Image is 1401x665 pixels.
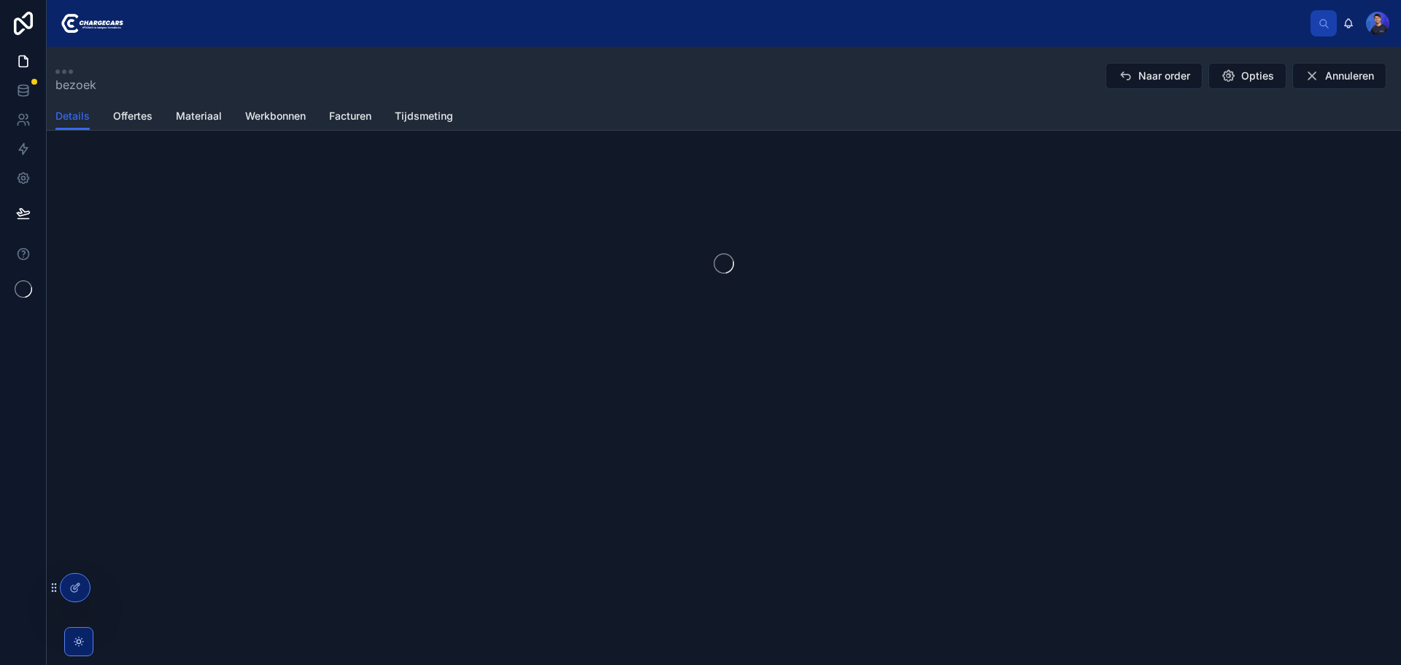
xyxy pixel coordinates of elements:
[1138,69,1190,83] span: Naar order
[113,103,153,132] a: Offertes
[55,109,90,123] span: Details
[245,103,306,132] a: Werkbonnen
[135,20,1311,26] div: scrollable content
[245,109,306,123] span: Werkbonnen
[329,109,371,123] span: Facturen
[1241,69,1274,83] span: Opties
[58,12,123,35] img: App logo
[113,109,153,123] span: Offertes
[329,103,371,132] a: Facturen
[176,109,222,123] span: Materiaal
[395,103,453,132] a: Tijdsmeting
[176,103,222,132] a: Materiaal
[1105,63,1203,89] button: Naar order
[1208,63,1286,89] button: Opties
[1292,63,1386,89] button: Annuleren
[1325,69,1374,83] span: Annuleren
[55,76,96,93] span: bezoek
[55,103,90,131] a: Details
[395,109,453,123] span: Tijdsmeting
